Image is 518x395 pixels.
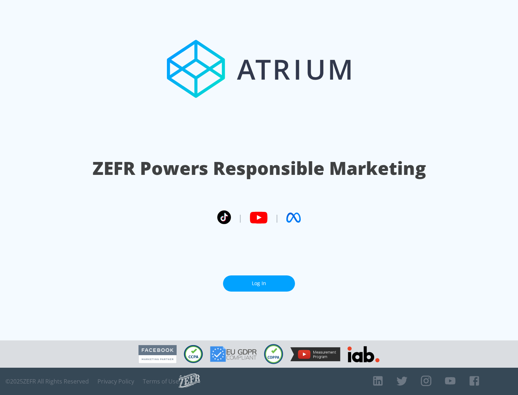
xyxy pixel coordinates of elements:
img: COPPA Compliant [264,344,283,364]
span: © 2025 ZEFR All Rights Reserved [5,378,89,385]
img: Facebook Marketing Partner [138,345,177,363]
h1: ZEFR Powers Responsible Marketing [92,156,426,181]
span: | [238,212,242,223]
img: IAB [347,346,380,362]
a: Log In [223,275,295,292]
a: Privacy Policy [97,378,134,385]
img: CCPA Compliant [184,345,203,363]
span: | [275,212,279,223]
img: GDPR Compliant [210,346,257,362]
img: YouTube Measurement Program [290,347,340,361]
a: Terms of Use [143,378,179,385]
